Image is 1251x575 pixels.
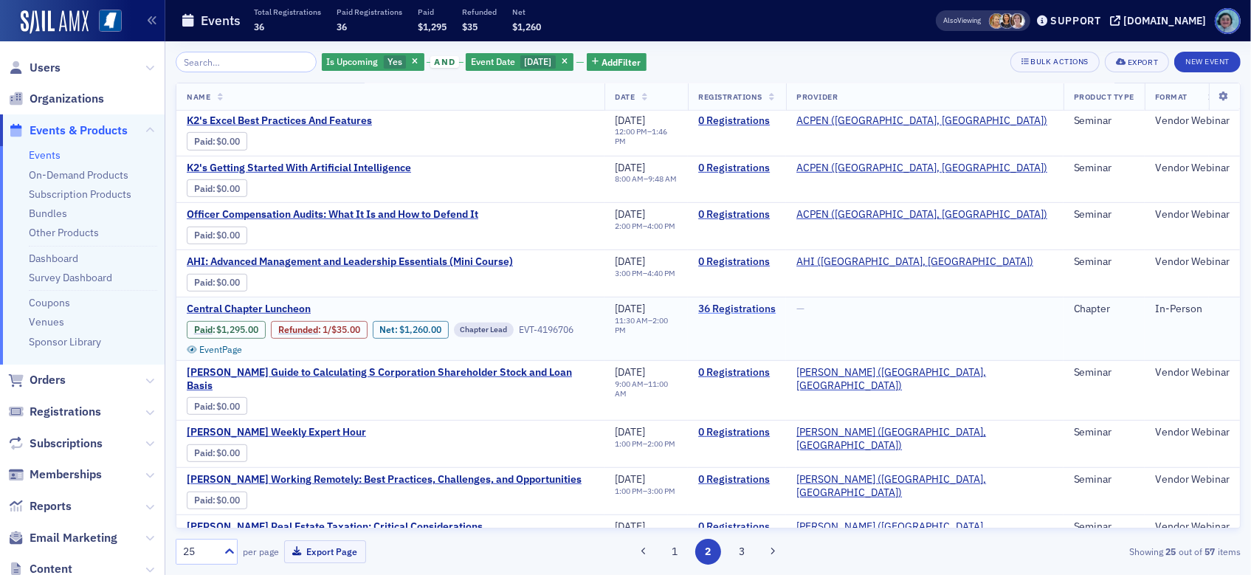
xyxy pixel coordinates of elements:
a: Venues [29,315,64,328]
span: K2's Getting Started With Artificial Intelligence [187,162,435,175]
span: $35.00 [331,324,360,335]
span: Surgent (Radnor, PA) [796,520,1052,546]
a: View Homepage [89,10,122,35]
a: [PERSON_NAME] ([GEOGRAPHIC_DATA], [GEOGRAPHIC_DATA]) [796,426,1052,452]
div: Paid: 0 - $0 [187,227,247,244]
a: Sponsor Library [29,335,101,348]
time: 2:00 PM [615,315,668,335]
div: Paid: 0 - $0 [187,274,247,292]
a: Bundles [29,207,67,220]
div: Seminar [1074,162,1134,175]
a: [PERSON_NAME] ([GEOGRAPHIC_DATA], [GEOGRAPHIC_DATA]) [796,473,1052,499]
a: Paid [194,324,213,335]
span: Profile [1215,8,1241,34]
a: [PERSON_NAME] ([GEOGRAPHIC_DATA], [GEOGRAPHIC_DATA]) [796,520,1052,546]
span: AHI: Advanced Management and Leadership Essentials (Mini Course) [187,255,513,269]
a: Registrations [8,404,101,420]
p: Total Registrations [254,7,321,17]
span: [DATE] [524,55,551,67]
a: EventPage [187,344,243,355]
a: Users [8,60,61,76]
div: – [615,486,675,496]
button: New Event [1174,52,1241,72]
div: Chapter [1074,303,1134,316]
a: Email Marketing [8,530,117,546]
span: : [194,277,217,288]
div: Seminar [1074,473,1134,486]
div: Seminar [1074,255,1134,269]
img: SailAMX [99,10,122,32]
span: Viewing [944,16,982,26]
a: Subscription Products [29,187,131,201]
span: AHI (Boise, ID) [796,255,1033,269]
a: Events [29,148,61,162]
div: 25 [183,544,216,559]
a: AHI ([GEOGRAPHIC_DATA], [GEOGRAPHIC_DATA]) [796,255,1033,269]
span: $1,295 [418,21,447,32]
a: 0 Registrations [698,426,776,439]
span: Orders [30,372,66,388]
div: – [615,221,675,231]
a: 0 Registrations [698,114,776,128]
label: per page [243,545,279,558]
span: : [278,324,323,335]
time: 4:40 PM [647,268,675,278]
a: 0 Registrations [698,520,776,534]
div: Net: $126000 [373,321,449,339]
span: Lydia Carlisle [1010,13,1025,29]
a: Paid [194,495,213,506]
div: Vendor Webinar [1155,208,1230,221]
a: Paid [194,230,213,241]
span: Surgent (Radnor, PA) [796,473,1052,499]
div: Vendor Webinar [1155,162,1230,175]
span: Subscriptions [30,435,103,452]
span: [DATE] [615,425,645,438]
span: $0.00 [217,401,241,412]
a: [PERSON_NAME] Guide to Calculating S Corporation Shareholder Stock and Loan Basis [187,366,594,392]
span: Memberships [30,466,102,483]
span: Name [187,92,210,102]
p: Net [512,7,541,17]
a: Memberships [8,466,102,483]
a: [PERSON_NAME] Real Estate Taxation: Critical Considerations [187,520,483,534]
button: Export [1105,52,1169,72]
div: Paid: 0 - $0 [187,444,247,462]
a: Other Products [29,226,99,239]
div: 8/28/2025 [466,53,573,72]
div: Vendor Webinar [1155,366,1230,379]
p: Paid [418,7,447,17]
span: Date [615,92,635,102]
div: Export [1128,58,1158,66]
span: Noma Burge [999,13,1015,29]
a: [PERSON_NAME] Working Remotely: Best Practices, Challenges, and Opportunities [187,473,582,486]
div: Vendor Webinar [1155,473,1230,486]
div: Seminar [1074,114,1134,128]
time: 1:00 PM [615,486,643,496]
button: AddFilter [587,53,647,72]
span: [DATE] [615,520,645,533]
strong: 57 [1202,545,1218,558]
span: Ellen Vaughn [989,13,1004,29]
a: SailAMX [21,10,89,34]
button: Export Page [284,540,366,563]
div: Vendor Webinar [1155,426,1230,439]
div: Refunded: 37 - $129500 [271,321,367,339]
span: [DATE] [615,114,645,127]
span: [DATE] [615,255,645,268]
a: [PERSON_NAME] Weekly Expert Hour [187,426,435,439]
a: On-Demand Products [29,168,128,182]
a: 36 Registrations [698,303,776,316]
a: Paid [194,277,213,288]
time: 12:00 PM [615,127,647,137]
span: Surgent's Working Remotely: Best Practices, Challenges, and Opportunities [187,473,582,486]
span: : [194,401,217,412]
span: [DATE] [615,302,645,315]
span: ACPEN (Plano, TX) [796,114,1047,128]
span: $1,260.00 [399,324,441,335]
button: [DOMAIN_NAME] [1110,16,1211,26]
div: – [615,174,677,184]
span: $0.00 [217,447,241,458]
div: Bulk Actions [1031,58,1089,66]
div: In-Person [1155,303,1230,316]
div: Support [1050,14,1101,27]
